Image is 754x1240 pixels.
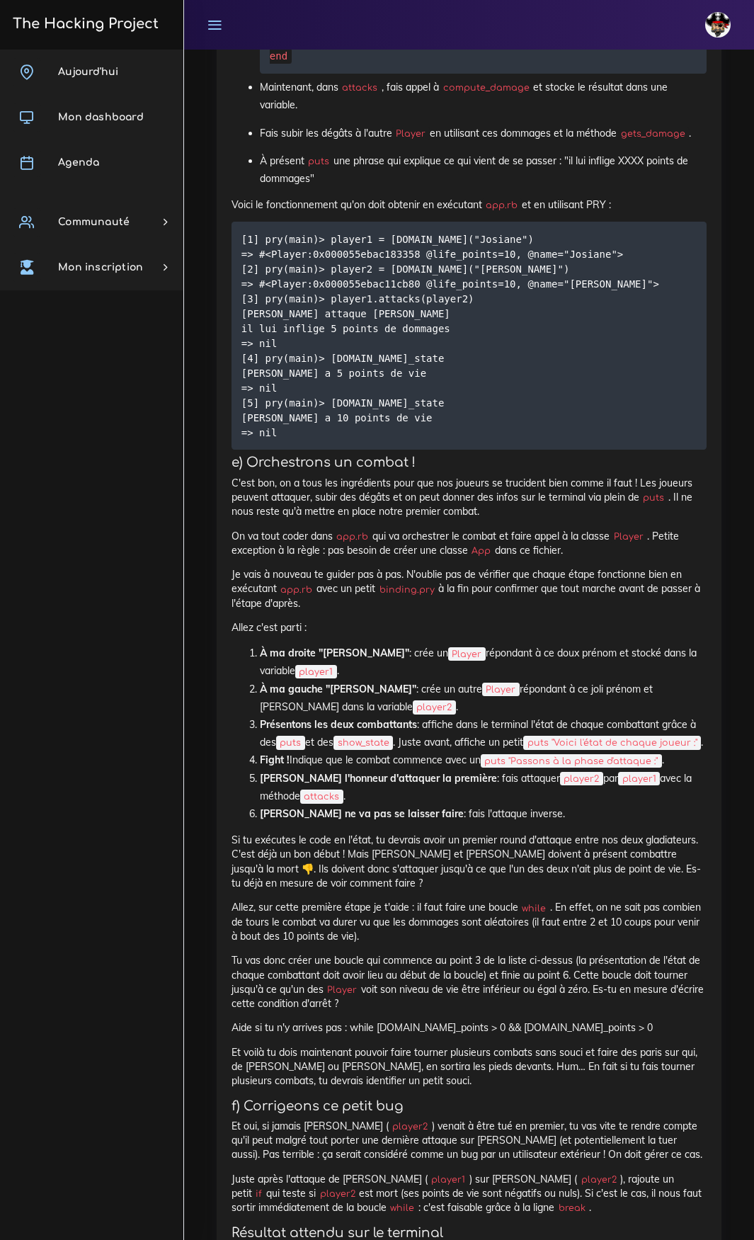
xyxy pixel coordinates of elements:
li: Indique que le combat commence avec un . [260,751,707,769]
p: Fais subir les dégâts à l'autre en utilisant ces dommages et la méthode . [260,125,707,142]
code: player1 [618,772,660,786]
code: Player [482,683,520,697]
h4: f) Corrigeons ce petit bug [232,1098,707,1114]
p: Maintenant, dans , fais appel à et stocke le résultat dans une variable. [260,79,707,114]
code: player2 [389,1120,432,1134]
code: attacks [300,790,343,804]
code: puts "Voici l'état de chaque joueur :" [523,736,701,750]
code: Player [448,647,486,661]
code: player2 [316,1187,359,1201]
p: Si tu exécutes le code en l'état, tu devrais avoir un premier round d'attaque entre nos deux glad... [232,833,707,890]
code: while [518,901,550,916]
span: Aujourd'hui [58,67,118,77]
code: player1 [428,1173,469,1187]
code: puts "Passons à la phase d'attaque :" [481,754,662,768]
strong: À ma droite "[PERSON_NAME]" [260,647,409,659]
code: gets_damage [617,127,689,141]
p: Juste après l'attaque de [PERSON_NAME] ( ) sur [PERSON_NAME] ( ), rajoute un petit qui teste si e... [232,1172,707,1215]
strong: [PERSON_NAME] l'honneur d'attaquer la première [260,772,497,785]
code: puts [304,154,333,169]
code: Player [324,983,361,997]
code: player1 [295,665,337,679]
code: while [387,1201,418,1215]
span: Mon dashboard [58,112,144,123]
p: Allez, sur cette première étape je t'aide : il faut faire une boucle . En effet, on ne sait pas c... [232,900,707,943]
p: Tu vas donc créer une boucle qui commence au point 3 de la liste ci-dessus (la présentation de l'... [232,953,707,1011]
span: end [270,50,287,62]
code: Player [610,530,647,544]
p: Et oui, si jamais [PERSON_NAME] ( ) venait à être tué en premier, tu vas vite te rendre compte qu... [232,1119,707,1162]
p: Voici le fonctionnement qu'on doit obtenir en exécutant et en utilisant PRY : [232,198,707,212]
code: puts [276,736,305,750]
code: attacks [338,81,382,95]
code: app.rb [277,583,316,597]
code: player2 [413,700,456,715]
code: binding.pry [375,583,438,597]
h3: The Hacking Project [8,16,159,32]
p: On va tout coder dans qui va orchestrer le combat et faire appel à la classe . Petite exception à... [232,529,707,558]
li: : crée un répondant à ce doux prénom et stocké dans la variable . [260,644,707,680]
li: : affiche dans le terminal l'état de chaque combattant grâce à des et des . Juste avant, affiche ... [260,716,707,751]
strong: Fight ! [260,753,290,766]
code: app.rb [333,530,372,544]
img: avatar [705,12,731,38]
p: Allez c'est parti : [232,620,707,635]
p: C'est bon, on a tous les ingrédients pour que nos joueurs se trucident bien comme il faut ! Les j... [232,476,707,519]
code: show_state [333,736,393,750]
strong: À ma gauche "[PERSON_NAME]" [260,683,416,695]
h4: e) Orchestrons un combat ! [232,455,707,470]
code: if [252,1187,266,1201]
code: puts [639,491,668,505]
li: : crée un autre répondant à ce joli prénom et [PERSON_NAME] dans la variable . [260,681,707,716]
code: [1] pry(main)> player1 = [DOMAIN_NAME]("Josiane") => #<Player:0x000055ebac183358 @life_points=10,... [241,232,659,440]
code: compute_damage [439,81,533,95]
code: break [554,1201,589,1215]
strong: [PERSON_NAME] ne va pas se laisser faire [260,807,464,820]
code: Player [392,127,430,141]
span: Communauté [58,217,130,227]
p: À présent une phrase qui explique ce qui vient de se passer : "il lui inflige XXXX points de domm... [260,152,707,188]
li: : fais l'attaque inverse. [260,805,707,823]
p: Et voilà tu dois maintenant pouvoir faire tourner plusieurs combats sans souci et faire des paris... [232,1045,707,1088]
p: Je vais à nouveau te guider pas à pas. N'oublie pas de vérifier que chaque étape fonctionne bien ... [232,567,707,610]
code: app.rb [482,198,522,212]
p: Aide si tu n'y arrives pas : while [DOMAIN_NAME]_points > 0 && [DOMAIN_NAME]_points > 0 [232,1020,707,1035]
a: avatar [699,4,741,45]
span: Agenda [58,157,99,168]
span: Mon inscription [58,262,143,273]
code: player2 [577,1173,620,1187]
li: : fais attaquer par avec la méthode . [260,770,707,805]
code: player2 [560,772,603,786]
code: App [468,544,495,558]
strong: Présentons les deux combattants [260,718,417,731]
